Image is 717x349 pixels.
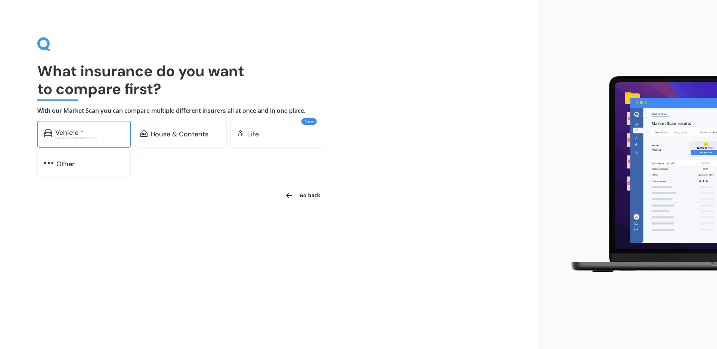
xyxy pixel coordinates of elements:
[56,160,75,168] div: Other
[55,129,84,136] div: Vehicle *
[150,130,208,138] div: House & Contents
[247,130,259,138] div: Life
[280,186,325,204] button: Go back
[140,129,148,137] img: home-and-contents.b802091223b8502ef2dd.svg
[561,72,717,277] img: laptop.webp
[37,62,500,98] h1: What insurance do you want to compare first?
[237,129,244,137] img: life.f720d6a2d7cdcd3ad642.svg
[44,159,53,167] img: other.81dba5aafe580aa69f38.svg
[44,129,52,137] img: car.f15378c7a67c060ca3f3.svg
[301,118,317,125] span: New
[37,107,500,115] h4: With our Market Scan you can compare multiple different insurers all at once and in one place.
[55,136,124,139] div: Excludes commercial vehicles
